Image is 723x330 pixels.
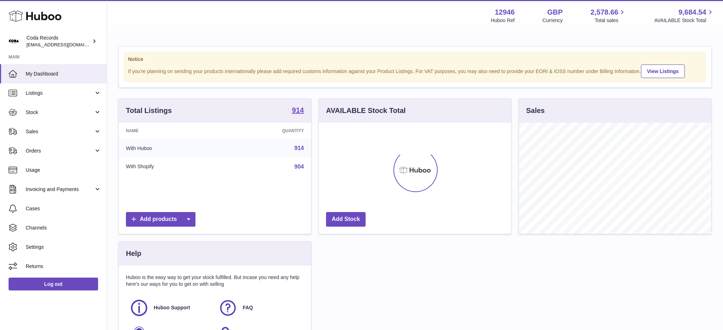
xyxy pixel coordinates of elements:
span: 9,684.54 [678,7,706,17]
td: With Huboo [119,139,223,158]
strong: Notice [128,56,702,63]
span: Listings [26,90,94,97]
span: 2,578.66 [591,7,618,17]
div: Huboo Ref [491,17,515,24]
span: My Dashboard [26,71,101,77]
strong: 12946 [495,7,515,17]
a: View Listings [641,65,685,78]
p: Huboo is the easy way to get your stock fulfilled. But incase you need any help here's our ways f... [126,274,304,288]
h3: Help [126,249,141,258]
span: [EMAIL_ADDRESS][DOMAIN_NAME] [26,42,105,47]
span: Total sales [595,17,626,24]
span: Huboo Support [154,304,190,311]
span: Cases [26,205,101,212]
a: Log out [9,278,98,290]
span: Channels [26,225,101,231]
div: If you're planning on sending your products internationally please add required customs informati... [128,63,702,78]
h3: AVAILABLE Stock Total [326,106,406,115]
h3: Total Listings [126,106,172,115]
h3: Sales [526,106,545,115]
a: Huboo Support [129,298,211,318]
a: 904 [294,164,304,170]
td: With Shopify [119,158,223,176]
div: Coda Records [26,35,91,48]
a: 2,578.66 Total sales [591,7,627,24]
span: Returns [26,263,101,270]
th: Name [119,123,223,139]
strong: GBP [547,7,562,17]
span: Invoicing and Payments [26,186,94,193]
span: Sales [26,128,94,135]
a: 914 [292,107,304,115]
a: 914 [294,145,304,151]
span: Stock [26,109,94,116]
div: Currency [543,17,563,24]
a: FAQ [218,298,300,318]
span: AVAILABLE Stock Total [654,17,714,24]
span: Usage [26,167,101,174]
img: internalAdmin-12946@internal.huboo.com [9,36,19,47]
span: Orders [26,148,94,154]
span: Settings [26,244,101,251]
th: Quantity [223,123,311,139]
a: Add products [126,212,195,227]
a: 9,684.54 AVAILABLE Stock Total [654,7,714,24]
a: Add Stock [326,212,366,227]
strong: 914 [292,107,304,114]
span: FAQ [243,304,253,311]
